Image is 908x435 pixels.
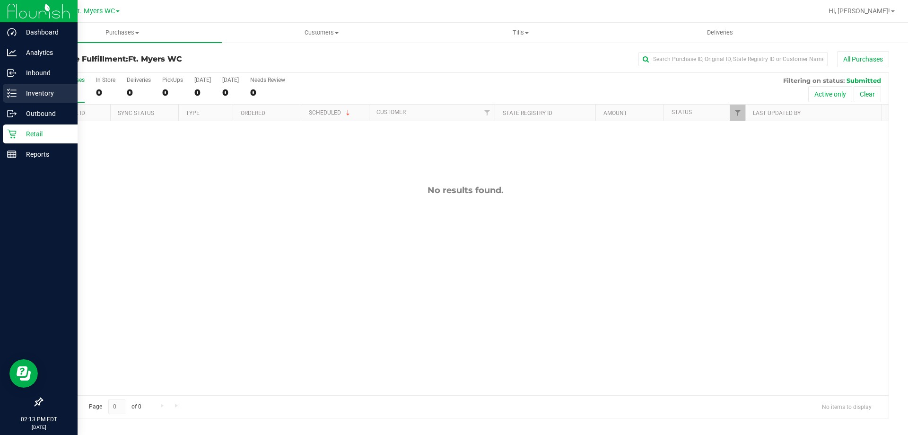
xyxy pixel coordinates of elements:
p: 02:13 PM EDT [4,415,73,424]
a: Filter [479,105,495,121]
div: No results found. [42,185,889,195]
span: Deliveries [694,28,746,37]
inline-svg: Inventory [7,89,17,98]
p: Outbound [17,108,73,119]
a: Ordered [241,110,265,116]
a: Amount [603,110,627,116]
span: No items to display [814,399,879,414]
p: Dashboard [17,27,73,38]
span: Hi, [PERSON_NAME]! [829,7,890,15]
button: Clear [854,86,881,102]
p: Analytics [17,47,73,58]
a: Customer [376,109,406,115]
input: Search Purchase ID, Original ID, State Registry ID or Customer Name... [638,52,828,66]
span: Ft. Myers WC [128,54,182,63]
a: Status [672,109,692,115]
div: 0 [162,87,183,98]
a: Type [186,110,200,116]
p: Reports [17,149,73,160]
inline-svg: Outbound [7,109,17,118]
span: Submitted [847,77,881,84]
span: Tills [421,28,620,37]
p: Inventory [17,88,73,99]
span: Filtering on status: [783,77,845,84]
inline-svg: Dashboard [7,27,17,37]
div: 0 [250,87,285,98]
span: Customers [222,28,420,37]
a: Scheduled [309,109,352,116]
inline-svg: Analytics [7,48,17,57]
a: State Registry ID [503,110,552,116]
iframe: Resource center [9,359,38,388]
div: 0 [222,87,239,98]
div: [DATE] [222,77,239,83]
p: [DATE] [4,424,73,431]
div: PickUps [162,77,183,83]
div: 0 [96,87,115,98]
a: Sync Status [118,110,154,116]
a: Filter [730,105,745,121]
a: Purchases [23,23,222,43]
p: Retail [17,128,73,140]
button: All Purchases [837,51,889,67]
a: Deliveries [620,23,820,43]
span: Ft. Myers WC [74,7,115,15]
span: Purchases [23,28,222,37]
div: 0 [127,87,151,98]
a: Last Updated By [753,110,801,116]
inline-svg: Inbound [7,68,17,78]
div: [DATE] [194,77,211,83]
a: Tills [421,23,620,43]
inline-svg: Reports [7,150,17,159]
div: In Store [96,77,115,83]
div: 0 [194,87,211,98]
a: Customers [222,23,421,43]
div: Deliveries [127,77,151,83]
span: Page of 0 [81,399,149,414]
inline-svg: Retail [7,129,17,139]
h3: Purchase Fulfillment: [42,55,324,63]
p: Inbound [17,67,73,79]
div: Needs Review [250,77,285,83]
button: Active only [808,86,852,102]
